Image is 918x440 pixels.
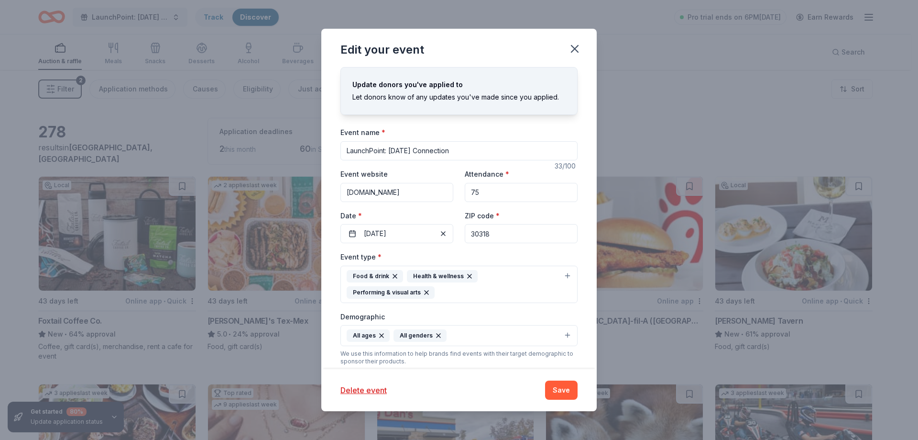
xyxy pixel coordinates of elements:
button: [DATE] [340,224,453,243]
div: Health & wellness [407,270,478,282]
label: Event type [340,252,382,262]
button: Food & drinkHealth & wellnessPerforming & visual arts [340,266,578,303]
div: We use this information to help brands find events with their target demographic to sponsor their... [340,350,578,365]
div: Performing & visual arts [347,286,435,299]
div: Edit your event [340,42,424,57]
label: ZIP code [465,211,500,221]
label: Event website [340,169,388,179]
div: Update donors you've applied to [352,79,566,90]
div: Food & drink [347,270,403,282]
input: https://www... [340,183,453,202]
input: 12345 (U.S. only) [465,224,578,243]
label: Event name [340,128,385,137]
label: Date [340,211,453,221]
button: All agesAll genders [340,325,578,346]
button: Delete event [340,384,387,396]
label: Attendance [465,169,509,179]
div: 33 /100 [555,160,578,172]
div: All genders [393,329,447,342]
input: 20 [465,183,578,202]
input: Spring Fundraiser [340,141,578,160]
label: Demographic [340,312,385,322]
div: All ages [347,329,390,342]
button: Save [545,381,578,400]
div: Let donors know of any updates you've made since you applied. [352,91,566,103]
